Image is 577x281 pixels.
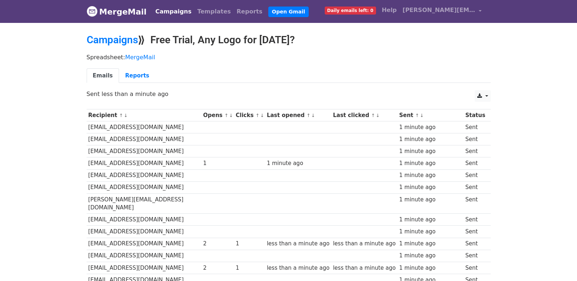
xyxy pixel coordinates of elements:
div: 1 minute ago [399,183,462,192]
td: Sent [463,250,487,262]
a: ↑ [371,113,375,118]
a: ↓ [124,113,128,118]
td: [EMAIL_ADDRESS][DOMAIN_NAME] [87,238,202,250]
td: Sent [463,169,487,181]
th: Recipient [87,109,202,121]
a: ↓ [420,113,424,118]
td: Sent [463,145,487,157]
div: less than a minute ago [333,240,396,248]
h2: ⟫ Free Trial, Any Logo for [DATE]? [87,34,491,46]
p: Spreadsheet: [87,53,491,61]
td: [EMAIL_ADDRESS][DOMAIN_NAME] [87,214,202,226]
div: 1 minute ago [399,264,462,272]
td: Sent [463,133,487,145]
a: ↓ [260,113,264,118]
a: Reports [234,4,265,19]
a: [PERSON_NAME][EMAIL_ADDRESS][DOMAIN_NAME] [400,3,485,20]
td: Sent [463,238,487,250]
td: [EMAIL_ADDRESS][DOMAIN_NAME] [87,157,202,169]
div: 1 minute ago [399,147,462,156]
div: less than a minute ago [267,264,329,272]
div: less than a minute ago [333,264,396,272]
iframe: Chat Widget [541,246,577,281]
td: [EMAIL_ADDRESS][DOMAIN_NAME] [87,169,202,181]
a: ↑ [119,113,123,118]
div: 1 minute ago [267,159,329,168]
a: Emails [87,68,119,83]
div: 2 [203,240,232,248]
a: Open Gmail [268,7,309,17]
a: Campaigns [87,34,138,46]
div: 1 [236,264,264,272]
th: Last clicked [331,109,398,121]
td: Sent [463,121,487,133]
a: ↓ [229,113,233,118]
div: 1 minute ago [399,252,462,260]
div: 1 minute ago [399,159,462,168]
td: [EMAIL_ADDRESS][DOMAIN_NAME] [87,145,202,157]
a: MergeMail [125,54,155,61]
td: [EMAIL_ADDRESS][DOMAIN_NAME] [87,133,202,145]
a: Templates [194,4,234,19]
td: Sent [463,214,487,226]
a: ↑ [256,113,260,118]
th: Opens [201,109,234,121]
td: Sent [463,181,487,193]
p: Sent less than a minute ago [87,90,491,98]
td: Sent [463,193,487,214]
img: MergeMail logo [87,6,98,17]
span: [PERSON_NAME][EMAIL_ADDRESS][DOMAIN_NAME] [403,6,475,15]
a: MergeMail [87,4,147,19]
td: Sent [463,262,487,274]
td: [EMAIL_ADDRESS][DOMAIN_NAME] [87,226,202,238]
td: [PERSON_NAME][EMAIL_ADDRESS][DOMAIN_NAME] [87,193,202,214]
th: Status [463,109,487,121]
th: Sent [398,109,464,121]
a: ↑ [225,113,229,118]
th: Clicks [234,109,265,121]
a: Help [379,3,400,17]
a: Daily emails left: 0 [322,3,379,17]
a: Reports [119,68,155,83]
span: Daily emails left: 0 [325,7,376,15]
div: 1 [236,240,264,248]
th: Last opened [265,109,331,121]
td: Sent [463,226,487,238]
td: [EMAIL_ADDRESS][DOMAIN_NAME] [87,262,202,274]
div: 1 minute ago [399,196,462,204]
div: 1 minute ago [399,240,462,248]
div: 1 minute ago [399,171,462,180]
a: Campaigns [153,4,194,19]
div: 1 minute ago [399,216,462,224]
td: [EMAIL_ADDRESS][DOMAIN_NAME] [87,250,202,262]
a: ↑ [415,113,419,118]
div: 1 minute ago [399,228,462,236]
div: 2 [203,264,232,272]
div: 1 minute ago [399,135,462,144]
td: Sent [463,157,487,169]
td: [EMAIL_ADDRESS][DOMAIN_NAME] [87,181,202,193]
div: 1 [203,159,232,168]
a: ↑ [307,113,311,118]
div: less than a minute ago [267,240,329,248]
a: ↓ [311,113,315,118]
div: 1 minute ago [399,123,462,132]
td: [EMAIL_ADDRESS][DOMAIN_NAME] [87,121,202,133]
a: ↓ [376,113,380,118]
